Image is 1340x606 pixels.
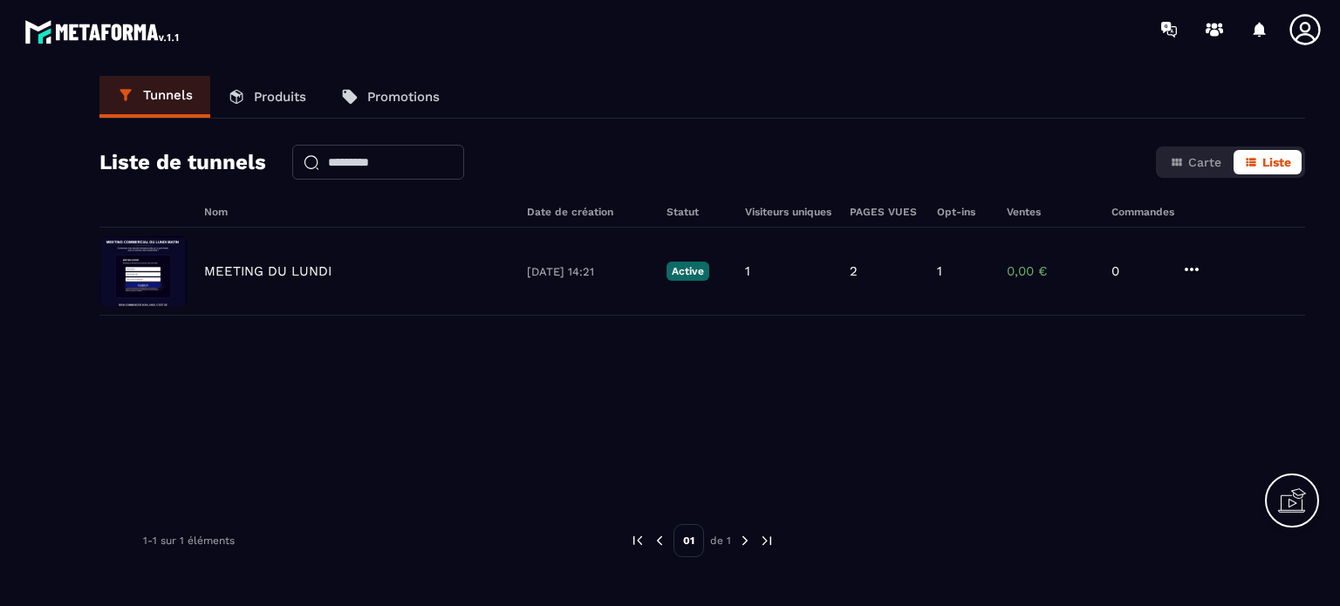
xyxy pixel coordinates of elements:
[527,265,649,278] p: [DATE] 14:21
[710,534,731,548] p: de 1
[667,262,709,281] p: Active
[1159,150,1232,174] button: Carte
[745,263,750,279] p: 1
[204,263,332,279] p: MEETING DU LUNDI
[937,263,942,279] p: 1
[1111,263,1164,279] p: 0
[99,145,266,180] h2: Liste de tunnels
[210,76,324,118] a: Produits
[850,263,858,279] p: 2
[630,533,646,548] img: prev
[1007,206,1094,218] h6: Ventes
[1234,150,1302,174] button: Liste
[1111,206,1174,218] h6: Commandes
[204,206,509,218] h6: Nom
[24,16,181,47] img: logo
[850,206,920,218] h6: PAGES VUES
[737,533,753,548] img: next
[652,533,667,548] img: prev
[99,76,210,118] a: Tunnels
[143,87,193,103] p: Tunnels
[1188,155,1221,169] span: Carte
[1007,263,1094,279] p: 0,00 €
[937,206,989,218] h6: Opt-ins
[527,206,649,218] h6: Date de création
[673,524,704,557] p: 01
[759,533,775,548] img: next
[367,89,440,105] p: Promotions
[254,89,306,105] p: Produits
[667,206,728,218] h6: Statut
[745,206,832,218] h6: Visiteurs uniques
[99,236,187,306] img: image
[143,535,235,547] p: 1-1 sur 1 éléments
[324,76,457,118] a: Promotions
[1262,155,1291,169] span: Liste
